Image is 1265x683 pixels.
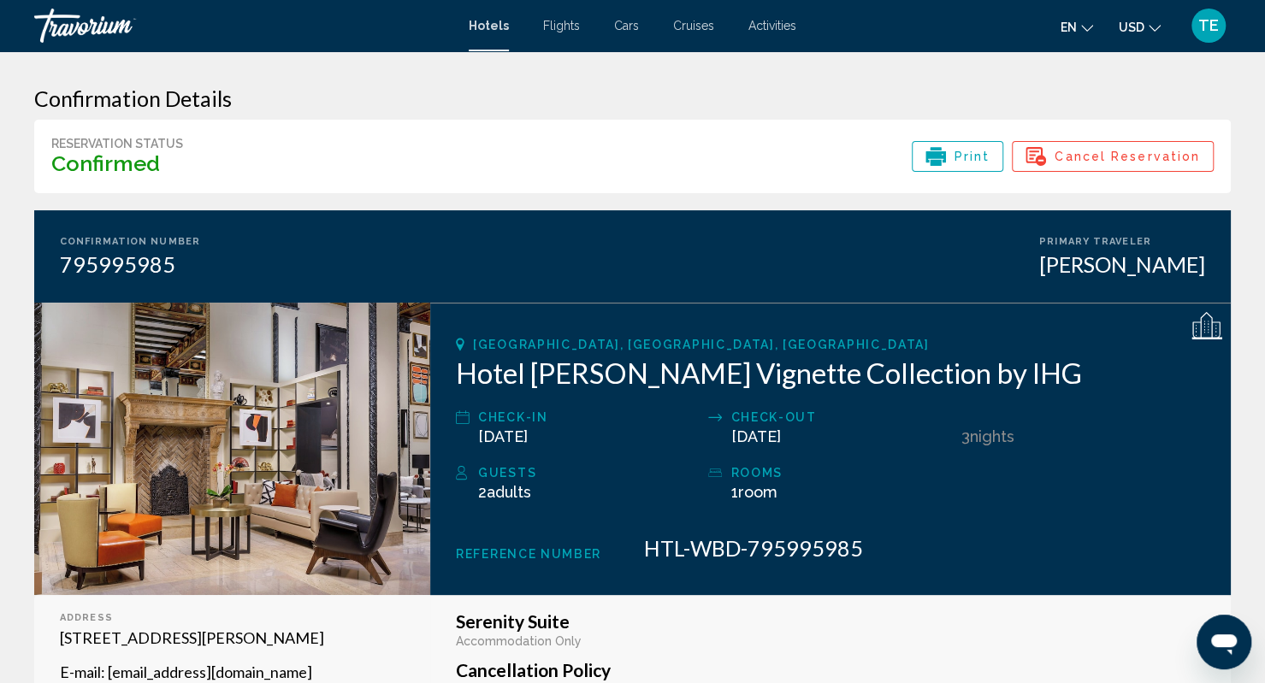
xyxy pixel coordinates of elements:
div: Check-out [730,407,952,427]
h2: Hotel [PERSON_NAME] Vignette Collection by IHG [456,356,1205,390]
h3: Confirmation Details [34,85,1231,111]
a: Travorium [34,9,452,43]
span: : [EMAIL_ADDRESS][DOMAIN_NAME] [101,662,312,681]
button: Cancel Reservation [1012,141,1214,172]
span: [DATE] [730,427,780,445]
div: Guests [478,462,700,483]
span: USD [1119,21,1144,34]
h3: Serenity Suite [456,612,1205,631]
span: Nights [970,427,1014,445]
span: TE [1198,17,1219,34]
button: Print [912,141,1004,172]
span: 1 [730,483,777,501]
a: Cruises [673,19,714,32]
div: rooms [730,462,952,483]
span: [DATE] [478,427,528,445]
span: Adults [487,483,531,501]
div: [PERSON_NAME] [1039,251,1205,277]
a: Flights [543,19,580,32]
a: Activities [748,19,796,32]
div: Reservation Status [51,137,183,150]
div: Primary Traveler [1039,236,1205,247]
span: Accommodation Only [456,634,582,648]
span: [GEOGRAPHIC_DATA], [GEOGRAPHIC_DATA], [GEOGRAPHIC_DATA] [473,338,929,351]
span: Reference Number [456,547,601,561]
span: 2 [478,483,531,501]
button: Change currency [1119,15,1161,39]
iframe: Button to launch messaging window [1197,615,1251,669]
span: en [1061,21,1077,34]
span: 3 [961,427,970,445]
div: Address [60,612,405,623]
span: HTL-WBD-795995985 [644,535,863,561]
span: Cancel Reservation [1055,142,1200,171]
h3: Cancellation Policy [456,661,1205,680]
h3: Confirmed [51,150,183,176]
div: 795995985 [60,251,200,277]
span: E-mail [60,662,101,681]
span: Room [737,483,777,501]
button: User Menu [1186,8,1231,44]
div: Confirmation Number [60,236,200,247]
p: [STREET_ADDRESS][PERSON_NAME] [60,627,405,649]
a: Hotels [469,19,509,32]
button: Change language [1061,15,1093,39]
span: Print [955,142,990,171]
div: Check-in [478,407,700,427]
a: Cars [614,19,639,32]
a: Cancel Reservation [1012,151,1214,170]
